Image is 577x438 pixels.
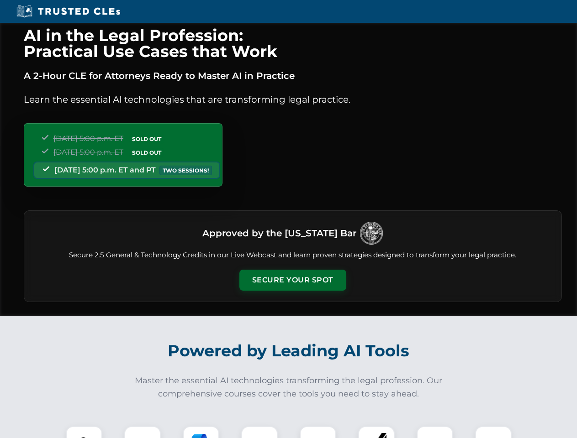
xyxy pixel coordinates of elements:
p: A 2-Hour CLE for Attorneys Ready to Master AI in Practice [24,68,562,83]
img: Logo [360,222,383,245]
span: [DATE] 5:00 p.m. ET [53,148,123,156]
img: Trusted CLEs [14,5,123,18]
h1: AI in the Legal Profession: Practical Use Cases that Work [24,27,562,59]
span: SOLD OUT [129,134,164,144]
p: Master the essential AI technologies transforming the legal profession. Our comprehensive courses... [129,374,449,401]
p: Secure 2.5 General & Technology Credits in our Live Webcast and learn proven strategies designed ... [35,250,551,261]
p: Learn the essential AI technologies that are transforming legal practice. [24,92,562,107]
h3: Approved by the [US_STATE] Bar [202,225,356,241]
h2: Powered by Leading AI Tools [36,335,542,367]
button: Secure Your Spot [239,270,346,291]
span: SOLD OUT [129,148,164,157]
span: [DATE] 5:00 p.m. ET [53,134,123,143]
